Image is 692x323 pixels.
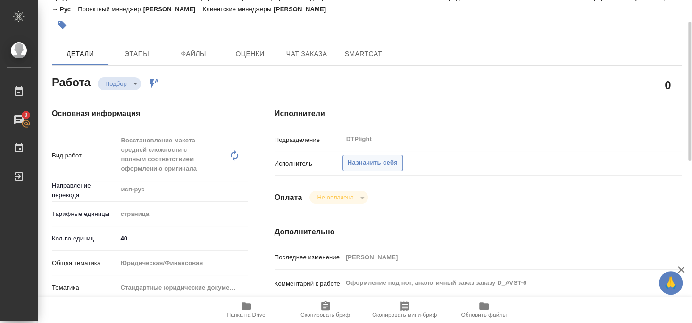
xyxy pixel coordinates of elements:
button: Не оплачена [314,193,356,201]
span: SmartCat [341,48,386,60]
h4: Дополнительно [275,226,682,238]
span: Скопировать бриф [300,312,350,318]
p: Последнее изменение [275,253,342,262]
div: Подбор [98,77,141,90]
h4: Исполнители [275,108,682,119]
span: Оценки [227,48,273,60]
button: Обновить файлы [444,297,524,323]
a: 3 [2,108,35,132]
span: 3 [18,110,33,120]
span: Скопировать мини-бриф [372,312,437,318]
span: 🙏 [663,273,679,293]
p: Направление перевода [52,181,117,200]
p: Подразделение [275,135,342,145]
div: Стандартные юридические документы, договоры, уставы [117,280,248,296]
p: Клиентские менеджеры [202,6,274,13]
button: Подбор [102,80,130,88]
h2: 0 [665,77,671,93]
p: Комментарий к работе [275,279,342,289]
button: 🙏 [659,271,683,295]
div: Подбор [309,191,367,204]
p: [PERSON_NAME] [143,6,203,13]
span: Детали [58,48,103,60]
input: ✎ Введи что-нибудь [117,232,248,245]
p: Проектный менеджер [78,6,143,13]
h2: Работа [52,73,91,90]
span: Папка на Drive [227,312,266,318]
button: Скопировать мини-бриф [365,297,444,323]
button: Папка на Drive [207,297,286,323]
button: Добавить тэг [52,15,73,35]
p: Тарифные единицы [52,209,117,219]
p: Кол-во единиц [52,234,117,243]
span: Обновить файлы [461,312,507,318]
span: Файлы [171,48,216,60]
h4: Основная информация [52,108,237,119]
p: [PERSON_NAME] [274,6,333,13]
button: Скопировать бриф [286,297,365,323]
span: Назначить себя [348,157,398,168]
div: Юридическая/Финансовая [117,255,248,271]
p: Исполнитель [275,159,342,168]
button: Назначить себя [342,155,403,171]
h4: Оплата [275,192,302,203]
div: страница [117,206,248,222]
input: Пустое поле [342,250,648,264]
p: Общая тематика [52,258,117,268]
span: Чат заказа [284,48,329,60]
p: Тематика [52,283,117,292]
span: Этапы [114,48,159,60]
p: Вид работ [52,151,117,160]
textarea: Оформление под нот, аналогичный заказ заказу D_AVST-6 [342,275,648,291]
